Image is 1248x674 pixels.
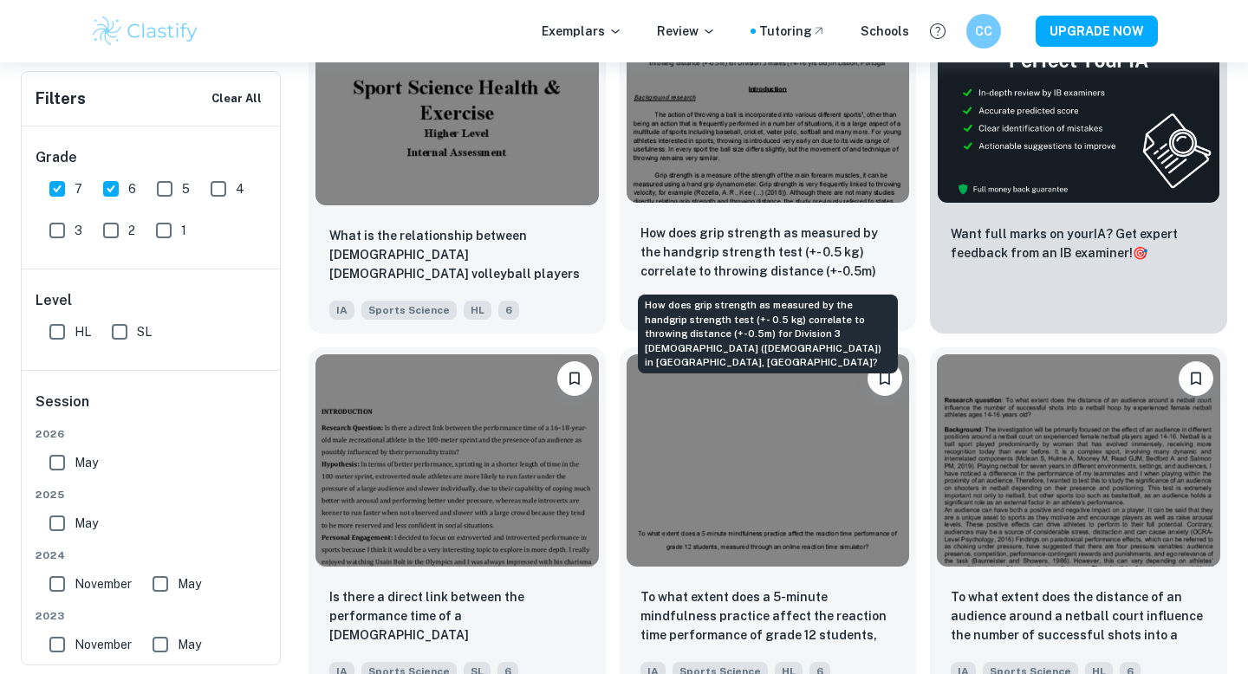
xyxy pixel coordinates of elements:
[923,16,952,46] button: Help and Feedback
[498,301,519,320] span: 6
[75,514,98,533] span: May
[36,426,268,442] span: 2026
[868,361,902,396] button: Bookmark
[36,290,268,311] h6: Level
[128,221,135,240] span: 2
[137,322,152,341] span: SL
[36,392,268,426] h6: Session
[361,301,457,320] span: Sports Science
[36,487,268,502] span: 2025
[974,22,994,41] h6: CC
[542,22,622,41] p: Exemplars
[1036,16,1158,47] button: UPGRADE NOW
[36,147,268,168] h6: Grade
[329,301,354,320] span: IA
[1179,361,1213,396] button: Bookmark
[1133,246,1147,260] span: 🎯
[464,301,491,320] span: HL
[861,22,909,41] a: Schools
[638,295,898,373] div: How does grip strength as measured by the handgrip strength test (+- 0.5 kg) correlate to throwin...
[657,22,716,41] p: Review
[640,224,896,282] p: How does grip strength as measured by the handgrip strength test (+- 0.5 kg) correlate to throwin...
[236,179,244,198] span: 4
[951,587,1206,646] p: To what extent does the distance of an audience around a netball court influence the number of su...
[937,354,1220,567] img: Sports Science IA example thumbnail: To what extent does the distance of an a
[182,179,190,198] span: 5
[557,361,592,396] button: Bookmark
[207,86,266,112] button: Clear All
[640,587,896,646] p: To what extent does a 5-minute mindfulness practice affect the reaction time performance of grade...
[627,354,910,567] img: Sports Science IA example thumbnail: To what extent does a 5-minute mindfuln
[178,635,201,654] span: May
[75,574,132,593] span: November
[128,179,136,198] span: 6
[36,548,268,563] span: 2024
[178,574,201,593] span: May
[75,635,132,654] span: November
[90,14,200,49] img: Clastify logo
[966,14,1001,49] button: CC
[951,224,1206,262] p: Want full marks on your IA ? Get expert feedback from an IB examiner!
[181,221,186,240] span: 1
[75,179,82,198] span: 7
[36,608,268,624] span: 2023
[36,87,86,111] h6: Filters
[329,226,585,285] p: What is the relationship between 15–16-year-old male volleyball players lower-body power (legs) m...
[75,453,98,472] span: May
[75,322,91,341] span: HL
[759,22,826,41] a: Tutoring
[75,221,82,240] span: 3
[329,587,585,646] p: Is there a direct link between the performance time of a 16–18-year- old male recreational athlet...
[315,354,599,567] img: Sports Science IA example thumbnail: Is there a direct link between the perf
